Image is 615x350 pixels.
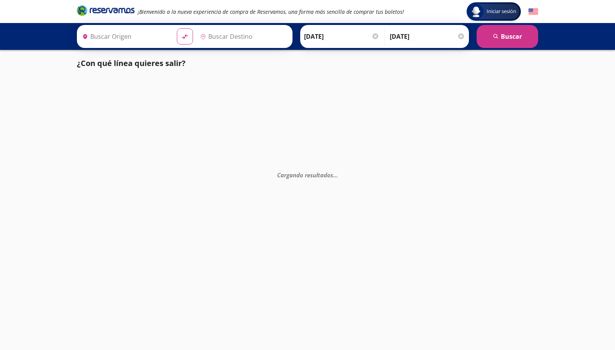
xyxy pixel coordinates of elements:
button: Buscar [477,25,538,48]
em: ¡Bienvenido a la nueva experiencia de compra de Reservamos, una forma más sencilla de comprar tus... [138,8,404,15]
input: Buscar Destino [197,27,289,46]
i: Brand Logo [77,5,135,16]
em: Cargando resultados [277,171,338,179]
a: Brand Logo [77,5,135,18]
input: Elegir Fecha [304,27,379,46]
span: . [335,171,336,179]
span: . [336,171,338,179]
p: ¿Con qué línea quieres salir? [77,58,186,69]
span: . [333,171,335,179]
input: Buscar Origen [79,27,171,46]
span: Iniciar sesión [484,8,519,15]
input: Opcional [390,27,465,46]
button: English [529,7,538,17]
